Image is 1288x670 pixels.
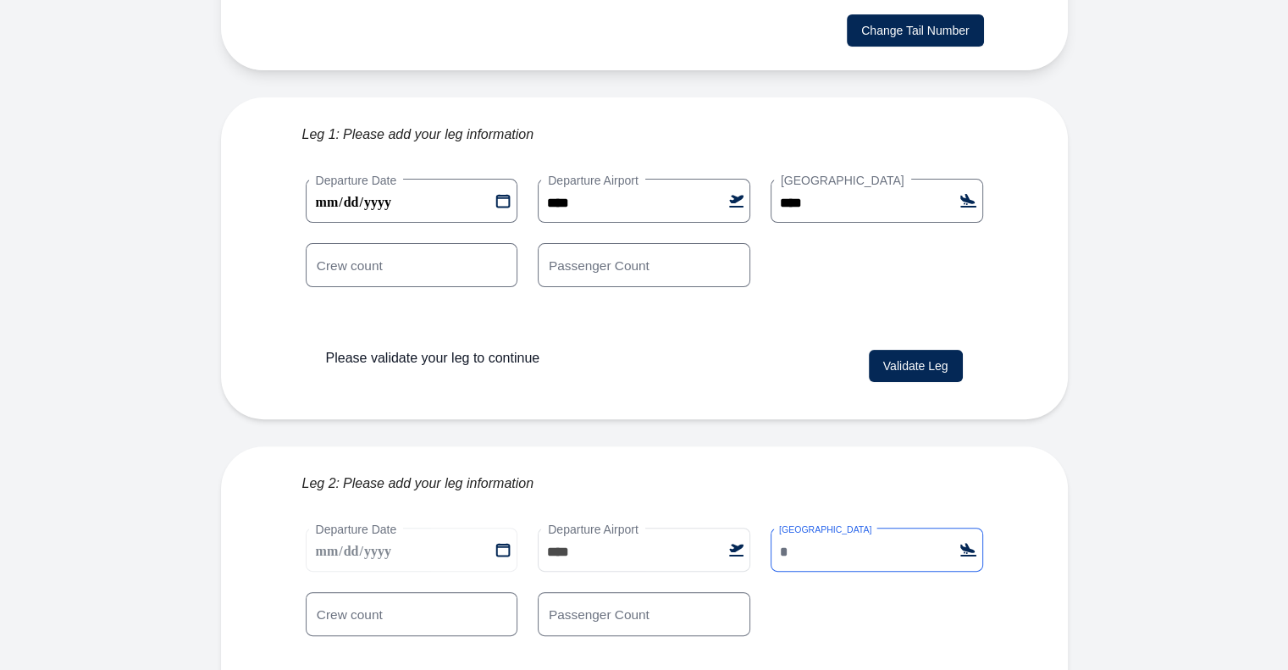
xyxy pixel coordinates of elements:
[309,521,404,538] label: Departure Date
[343,125,533,145] span: Please add your leg information
[774,172,911,189] label: [GEOGRAPHIC_DATA]
[302,125,340,145] span: Leg 1:
[541,172,645,189] label: Departure Airport
[343,473,533,494] span: Please add your leg information
[309,605,390,623] label: Crew count
[309,172,404,189] label: Departure Date
[309,256,390,274] label: Crew count
[869,350,963,382] button: Validate Leg
[847,14,983,47] button: Change Tail Number
[326,348,540,368] p: Please validate your leg to continue
[541,605,657,623] label: Passenger Count
[302,473,340,494] span: Leg 2:
[541,256,657,274] label: Passenger Count
[774,523,876,536] label: [GEOGRAPHIC_DATA]
[541,521,645,538] label: Departure Airport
